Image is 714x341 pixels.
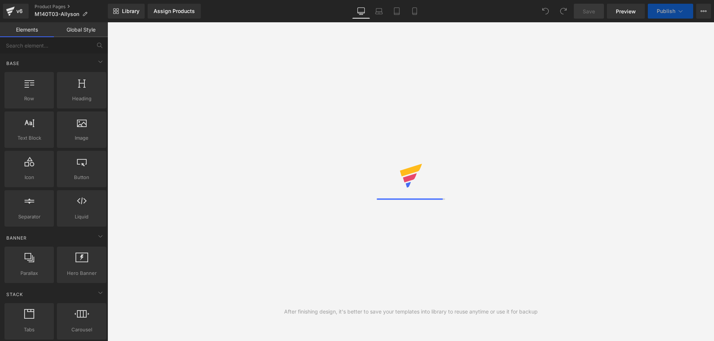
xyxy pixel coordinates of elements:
button: Publish [648,4,693,19]
button: More [696,4,711,19]
span: Separator [7,213,52,221]
span: Library [122,8,139,14]
div: Assign Products [154,8,195,14]
span: Text Block [7,134,52,142]
a: New Library [108,4,145,19]
span: Base [6,60,20,67]
span: Heading [59,95,104,103]
a: Mobile [406,4,424,19]
span: M140T03-Allyson [35,11,79,17]
span: Tabs [7,326,52,334]
span: Parallax [7,269,52,277]
span: Icon [7,173,52,181]
a: Global Style [54,22,108,37]
span: Banner [6,234,28,241]
button: Redo [556,4,571,19]
span: Hero Banner [59,269,104,277]
div: v6 [15,6,24,16]
div: After finishing design, it's better to save your templates into library to reuse anytime or use i... [284,308,538,316]
span: Carousel [59,326,104,334]
span: Preview [616,7,636,15]
span: Row [7,95,52,103]
a: Tablet [388,4,406,19]
span: Publish [657,8,675,14]
button: Undo [538,4,553,19]
span: Save [583,7,595,15]
span: Button [59,173,104,181]
span: Liquid [59,213,104,221]
a: Preview [607,4,645,19]
a: v6 [3,4,29,19]
span: Image [59,134,104,142]
a: Desktop [352,4,370,19]
span: Stack [6,291,24,298]
a: Product Pages [35,4,108,10]
a: Laptop [370,4,388,19]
